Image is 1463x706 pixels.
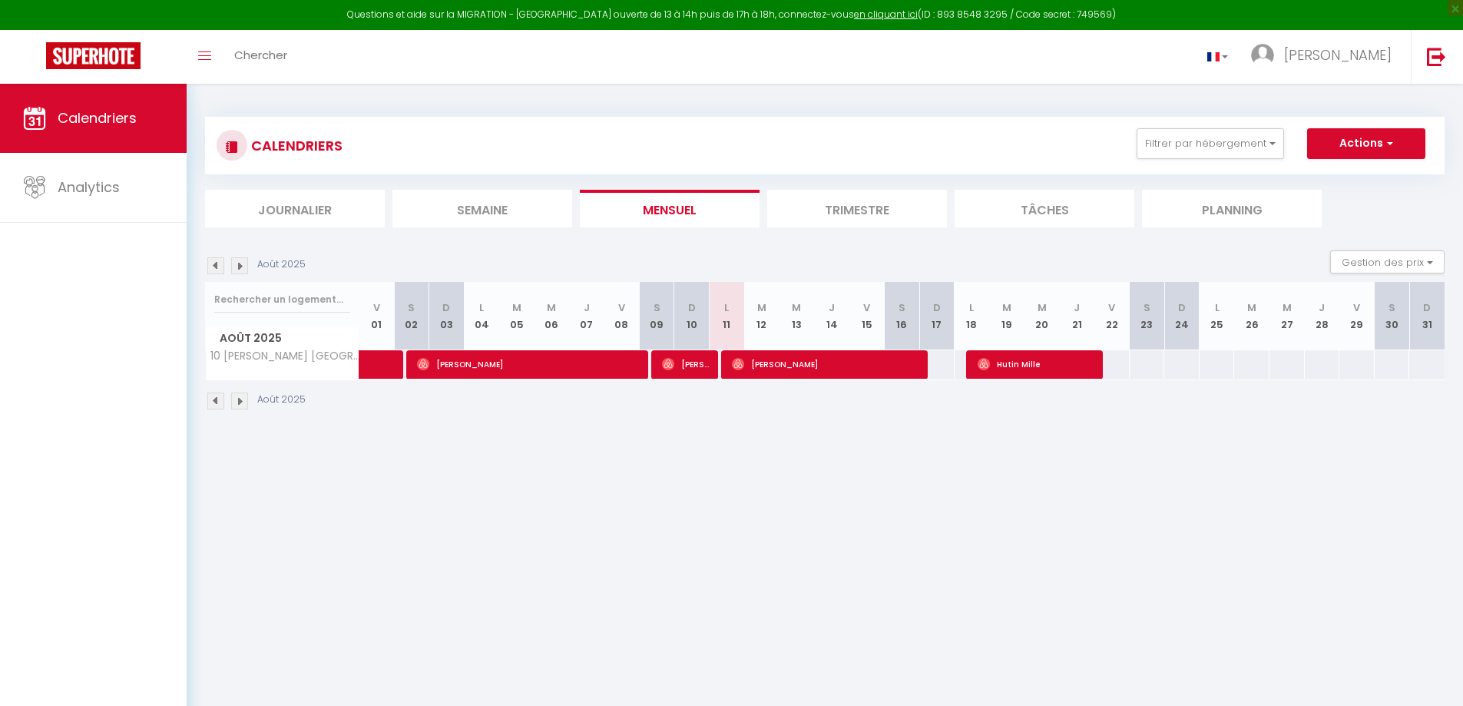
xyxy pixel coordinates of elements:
[206,327,359,350] span: Août 2025
[1353,300,1360,315] abbr: V
[1178,300,1186,315] abbr: D
[223,30,299,84] a: Chercher
[829,300,835,315] abbr: J
[257,257,306,272] p: Août 2025
[639,282,674,350] th: 09
[247,128,343,163] h3: CALENDRIERS
[1200,282,1235,350] th: 25
[779,282,815,350] th: 13
[849,282,885,350] th: 15
[205,190,385,227] li: Journalier
[1215,300,1220,315] abbr: L
[58,108,137,128] span: Calendriers
[479,300,484,315] abbr: L
[1284,45,1392,65] span: [PERSON_NAME]
[1330,250,1445,273] button: Gestion des prix
[1269,282,1305,350] th: 27
[1307,128,1425,159] button: Actions
[1427,47,1446,66] img: logout
[989,282,1024,350] th: 19
[1247,300,1256,315] abbr: M
[814,282,849,350] th: 14
[208,350,362,362] span: 10 [PERSON_NAME] [GEOGRAPHIC_DATA]-[GEOGRAPHIC_DATA]
[257,393,306,407] p: Août 2025
[359,282,395,350] th: 01
[1142,190,1322,227] li: Planning
[1164,282,1200,350] th: 24
[1339,282,1375,350] th: 29
[1409,282,1445,350] th: 31
[499,282,535,350] th: 05
[709,282,744,350] th: 11
[1319,300,1325,315] abbr: J
[1038,300,1047,315] abbr: M
[1375,282,1410,350] th: 30
[767,190,947,227] li: Trimestre
[1059,282,1094,350] th: 21
[547,300,556,315] abbr: M
[854,8,918,21] a: en cliquant ici
[464,282,499,350] th: 04
[1108,300,1115,315] abbr: V
[654,300,660,315] abbr: S
[429,282,465,350] th: 03
[969,300,974,315] abbr: L
[792,300,801,315] abbr: M
[584,300,590,315] abbr: J
[618,300,625,315] abbr: V
[234,47,287,63] span: Chercher
[46,42,141,69] img: Super Booking
[662,350,709,379] span: [PERSON_NAME]
[442,300,450,315] abbr: D
[534,282,569,350] th: 06
[394,282,429,350] th: 02
[569,282,604,350] th: 07
[1002,300,1011,315] abbr: M
[955,282,990,350] th: 18
[392,190,572,227] li: Semaine
[899,300,905,315] abbr: S
[919,282,955,350] th: 17
[1144,300,1150,315] abbr: S
[978,350,1095,379] span: Hutin Mille
[580,190,760,227] li: Mensuel
[744,282,779,350] th: 12
[1389,300,1395,315] abbr: S
[1251,44,1274,67] img: ...
[757,300,766,315] abbr: M
[1137,128,1284,159] button: Filtrer par hébergement
[417,350,640,379] span: [PERSON_NAME]
[863,300,870,315] abbr: V
[373,300,380,315] abbr: V
[732,350,920,379] span: [PERSON_NAME]
[674,282,710,350] th: 10
[1305,282,1340,350] th: 28
[884,282,919,350] th: 16
[1283,300,1292,315] abbr: M
[512,300,521,315] abbr: M
[58,177,120,197] span: Analytics
[688,300,696,315] abbr: D
[1234,282,1269,350] th: 26
[214,286,350,313] input: Rechercher un logement...
[1074,300,1080,315] abbr: J
[1423,300,1431,315] abbr: D
[724,300,729,315] abbr: L
[408,300,415,315] abbr: S
[933,300,941,315] abbr: D
[1024,282,1060,350] th: 20
[604,282,640,350] th: 08
[1094,282,1130,350] th: 22
[1240,30,1411,84] a: ... [PERSON_NAME]
[955,190,1134,227] li: Tâches
[1130,282,1165,350] th: 23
